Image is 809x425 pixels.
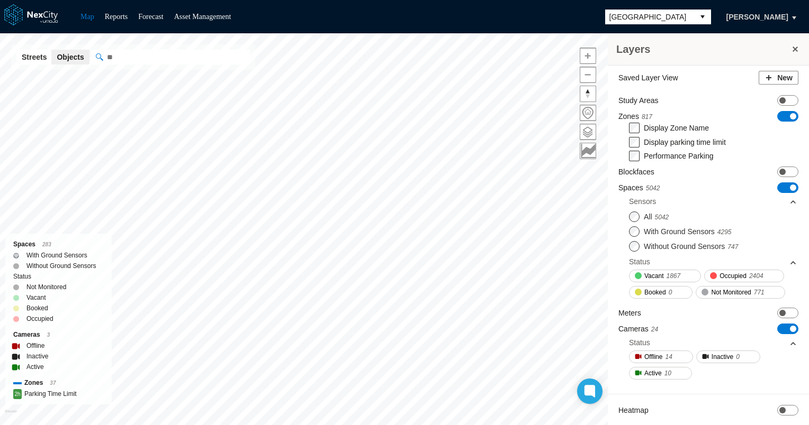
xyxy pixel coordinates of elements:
[26,250,87,261] label: With Ground Sensors
[13,329,104,340] div: Cameras
[694,10,711,24] button: select
[629,270,701,282] button: Vacant1867
[629,350,693,363] button: Offline14
[646,184,660,192] span: 5042
[629,367,692,380] button: Active10
[618,111,652,122] label: Zones
[580,105,596,121] button: Home
[609,12,690,22] span: [GEOGRAPHIC_DATA]
[644,138,726,146] label: Display parking time limit
[754,287,765,298] span: 771
[704,270,784,282] button: Occupied2404
[47,332,50,338] span: 3
[665,352,672,362] span: 14
[580,86,596,101] span: Reset bearing to north
[13,239,104,250] div: Spaces
[644,124,709,132] label: Display Zone Name
[644,287,666,298] span: Booked
[42,242,51,247] span: 283
[696,350,760,363] button: Inactive0
[580,124,596,140] button: Layers management
[26,362,44,372] label: Active
[629,254,797,270] div: Status
[618,72,678,83] label: Saved Layer View
[644,352,662,362] span: Offline
[26,303,48,313] label: Booked
[13,377,104,389] div: Zones
[629,286,693,299] button: Booked0
[105,13,128,21] a: Reports
[580,67,596,83] button: Zoom out
[580,48,596,64] button: Zoom in
[618,324,658,335] label: Cameras
[580,86,596,102] button: Reset bearing to north
[669,287,672,298] span: 0
[618,95,659,106] label: Study Areas
[580,143,596,159] button: Key metrics
[777,72,793,83] span: New
[16,50,52,64] button: Streets
[644,226,732,237] label: With Ground Sensors
[736,352,740,362] span: 0
[616,42,790,57] h3: Layers
[26,340,44,351] label: Offline
[727,243,738,251] span: 747
[629,335,797,350] div: Status
[13,389,22,399] span: 2h
[644,368,662,378] span: Active
[580,48,596,63] span: Zoom in
[26,261,96,271] label: Without Ground Sensors
[618,308,641,318] label: Meters
[26,313,53,324] label: Occupied
[666,271,680,281] span: 1867
[618,405,649,415] label: Heatmap
[26,351,48,362] label: Inactive
[644,271,663,281] span: Vacant
[26,292,46,303] label: Vacant
[717,228,732,236] span: 4295
[655,214,669,221] span: 5042
[712,352,733,362] span: Inactive
[711,287,751,298] span: Not Monitored
[696,286,785,299] button: Not Monitored771
[51,50,89,64] button: Objects
[715,8,799,26] button: [PERSON_NAME]
[644,211,669,222] label: All
[80,13,94,21] a: Map
[580,67,596,82] span: Zoom out
[618,167,654,177] label: Blockfaces
[629,337,650,348] div: Status
[22,52,47,62] span: Streets
[720,271,747,281] span: Occupied
[664,368,671,378] span: 10
[629,256,650,267] div: Status
[5,410,17,422] a: Mapbox homepage
[26,282,66,292] label: Not Monitored
[50,380,56,386] span: 37
[642,113,652,121] span: 817
[618,182,660,193] label: Spaces
[174,13,231,21] a: Asset Management
[13,271,104,282] div: Status
[644,152,714,160] label: Performance Parking
[644,241,738,252] label: Without Ground Sensors
[759,71,798,85] button: New
[651,326,658,333] span: 24
[57,52,84,62] span: Objects
[138,13,163,21] a: Forecast
[749,271,763,281] span: 2404
[24,389,77,399] label: Parking Time Limit
[629,196,656,207] div: Sensors
[726,12,788,22] span: [PERSON_NAME]
[629,193,797,209] div: Sensors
